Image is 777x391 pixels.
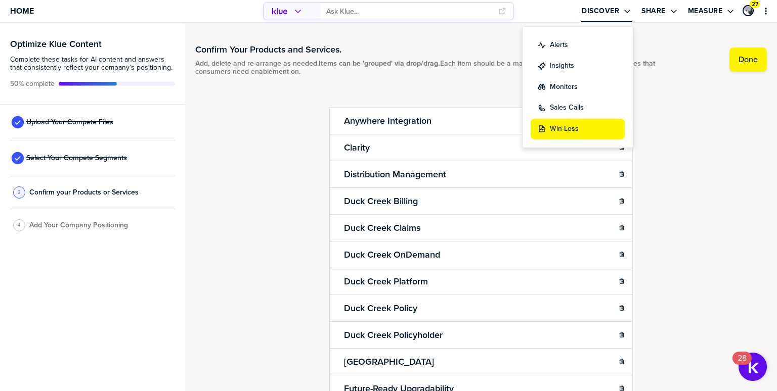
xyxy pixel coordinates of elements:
span: Home [10,7,34,15]
span: Select Your Compete Segments [26,154,127,162]
label: Measure [688,7,723,16]
h2: Duck Creek Policy [342,301,419,315]
label: Done [739,55,758,65]
h2: Duck Creek Platform [342,274,430,288]
button: discover:win-loss [531,119,625,139]
div: 28 [738,358,747,371]
label: Win-Loss [550,124,579,134]
label: Sales Calls [550,103,584,113]
button: discover:call-insights [531,97,625,118]
span: 3 [18,188,21,196]
button: discover:alerts [531,35,625,56]
span: Active [10,80,55,88]
img: 80f7c9fa3b1e01c4e88e1d678b39c264-sml.png [744,6,753,15]
span: Confirm your Products or Services [29,188,139,197]
strong: Items can be 'grouped' via drop/drag. [319,58,440,69]
label: Alerts [550,40,568,51]
label: Share [641,7,666,16]
label: Insights [550,61,574,71]
h2: [GEOGRAPHIC_DATA] [342,355,436,369]
label: Discover [582,7,619,16]
input: Ask Klue... [326,3,492,20]
h2: Duck Creek Claims [342,221,422,235]
ul: Discover [531,35,625,139]
span: Add, delete and re-arrange as needed. Each item should be a marketable product or set of capabili... [195,60,673,76]
a: Edit Profile [742,4,755,17]
h2: Duck Creek OnDemand [342,248,442,262]
h2: Distribution Management [342,167,448,181]
span: 27 [752,1,758,8]
span: Upload Your Compete Files [26,118,113,126]
span: Add Your Company Positioning [29,221,128,229]
button: Open Resource Center, 28 new notifications [739,353,767,381]
h2: Duck Creek Billing [342,194,420,208]
h1: Confirm Your Products and Services. [195,43,673,56]
h2: Clarity [342,140,372,155]
label: Monitors [550,82,578,92]
span: Complete these tasks for AI content and answers that consistently reflect your company’s position... [10,56,175,72]
div: Peter Craigen [743,5,754,16]
h2: Duck Creek Policyholder [342,328,445,342]
h2: Anywhere Integration [342,114,434,128]
button: discover:insights [531,56,625,76]
span: 4 [18,221,21,229]
h3: Optimize Klue Content [10,39,175,48]
button: discover:monitors [531,77,625,97]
